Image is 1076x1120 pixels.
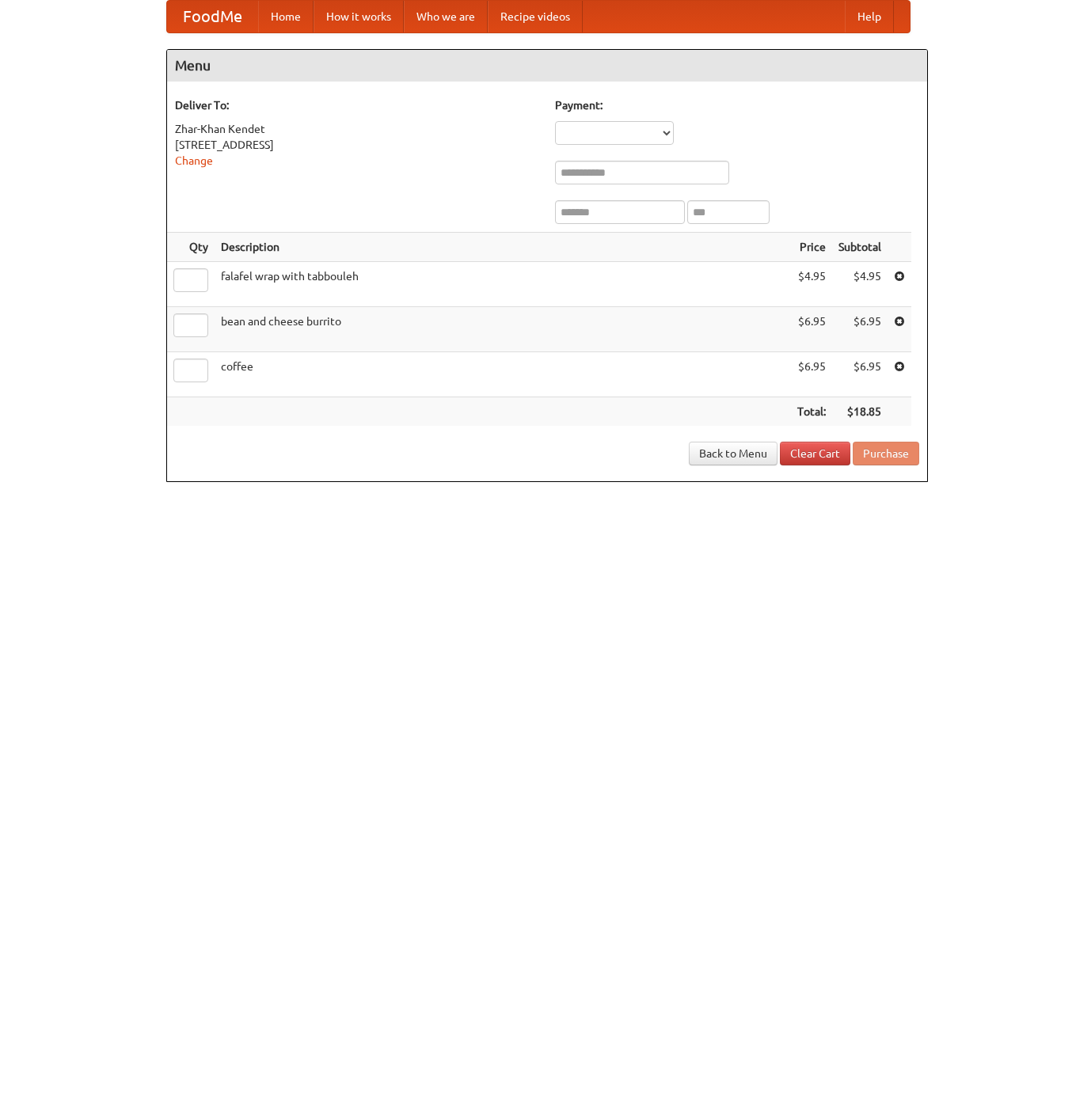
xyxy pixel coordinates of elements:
[832,233,888,262] th: Subtotal
[832,352,888,397] td: $6.95
[832,262,888,307] td: $4.95
[689,442,778,465] a: Back to Menu
[215,233,791,262] th: Description
[845,1,894,32] a: Help
[791,262,832,307] td: $4.95
[832,397,888,427] th: $18.85
[258,1,314,32] a: Home
[555,97,919,113] h5: Payment:
[175,154,213,167] a: Change
[175,137,539,153] div: [STREET_ADDRESS]
[314,1,404,32] a: How it works
[853,442,919,465] button: Purchase
[167,233,215,262] th: Qty
[215,352,791,397] td: coffee
[791,307,832,352] td: $6.95
[167,50,927,82] h4: Menu
[791,352,832,397] td: $6.95
[215,262,791,307] td: falafel wrap with tabbouleh
[175,121,539,137] div: Zhar-Khan Kendet
[791,233,832,262] th: Price
[488,1,583,32] a: Recipe videos
[404,1,488,32] a: Who we are
[832,307,888,352] td: $6.95
[791,397,832,427] th: Total:
[780,442,850,465] a: Clear Cart
[215,307,791,352] td: bean and cheese burrito
[167,1,258,32] a: FoodMe
[175,97,539,113] h5: Deliver To:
